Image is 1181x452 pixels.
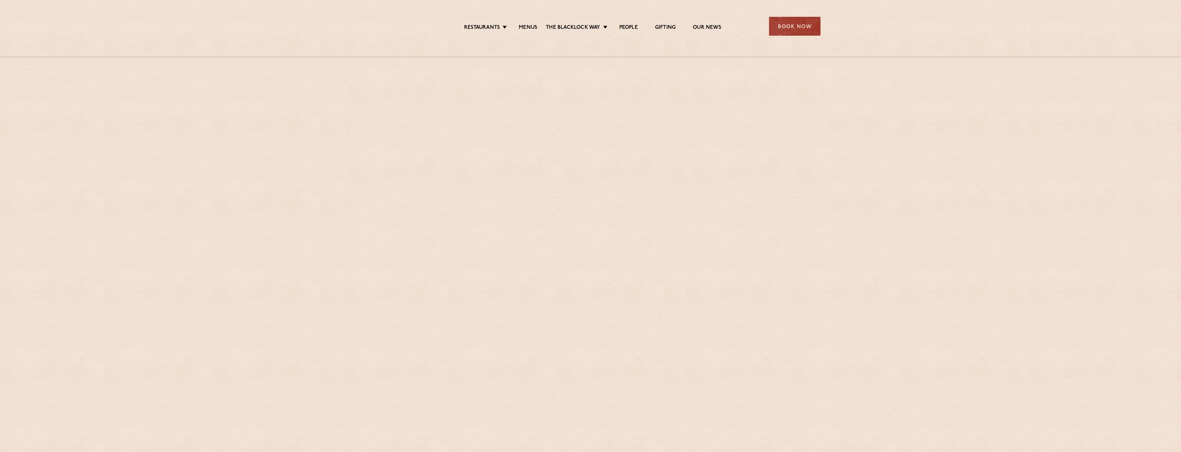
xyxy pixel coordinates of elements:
div: Book Now [769,17,821,36]
img: svg%3E [360,7,420,46]
a: Menus [519,24,537,32]
a: Restaurants [464,24,500,32]
a: People [619,24,638,32]
a: Our News [693,24,721,32]
a: The Blacklock Way [546,24,600,32]
a: Gifting [655,24,676,32]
